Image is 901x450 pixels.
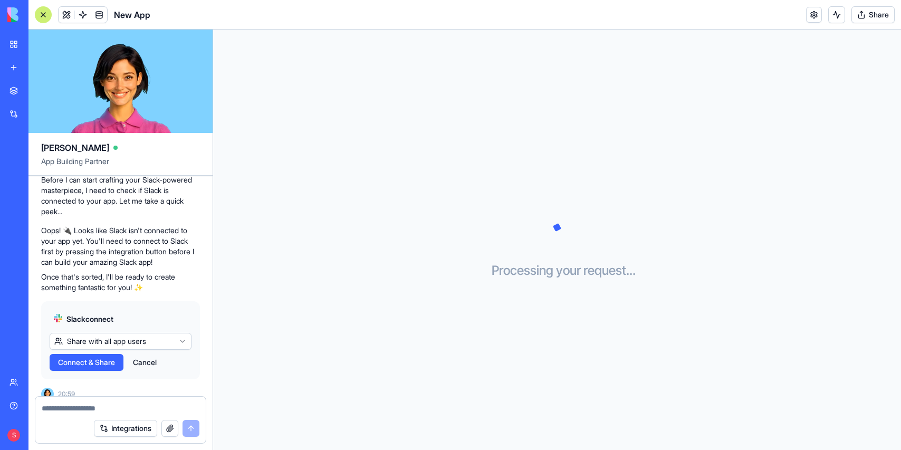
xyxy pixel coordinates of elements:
[851,6,895,23] button: Share
[41,388,54,400] img: Ella_00000_wcx2te.png
[54,314,62,322] img: slack
[7,429,20,442] span: S
[479,262,636,279] h3: Processing your request
[41,156,200,175] span: App Building Partner
[58,357,115,368] span: Connect & Share
[128,354,162,371] button: Cancel
[632,262,636,279] span: .
[41,225,200,267] p: Oops! 🔌 Looks like Slack isn't connected to your app yet. You'll need to connect to Slack first b...
[41,272,200,293] p: Once that's sorted, I'll be ready to create something fantastic for you! ✨
[114,8,150,21] h1: New App
[94,420,157,437] button: Integrations
[629,262,632,279] span: .
[7,7,73,22] img: logo
[41,141,109,154] span: [PERSON_NAME]
[58,390,75,398] span: 20:59
[66,314,113,324] span: Slack connect
[41,175,200,217] p: Before I can start crafting your Slack-powered masterpiece, I need to check if Slack is connected...
[626,262,629,279] span: .
[50,354,123,371] button: Connect & Share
